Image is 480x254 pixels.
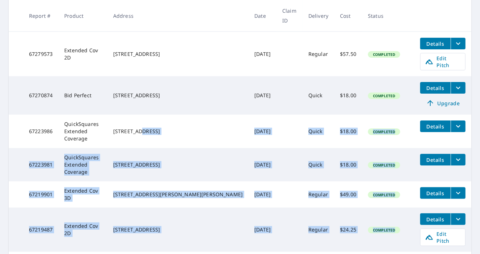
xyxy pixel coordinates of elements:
[451,120,465,132] button: filesDropdownBtn-67223986
[58,181,107,208] td: Extended Cov 3D
[303,208,334,252] td: Regular
[113,191,243,198] div: [STREET_ADDRESS][PERSON_NAME][PERSON_NAME]
[451,187,465,199] button: filesDropdownBtn-67219901
[334,76,362,115] td: $18.00
[113,161,243,168] div: [STREET_ADDRESS]
[420,229,465,246] a: Edit Pitch
[23,76,58,115] td: 67270874
[113,226,243,233] div: [STREET_ADDRESS]
[58,76,107,115] td: Bid Perfect
[23,148,58,181] td: 67223981
[334,208,362,252] td: $24.25
[23,32,58,76] td: 67279573
[249,148,276,181] td: [DATE]
[23,208,58,252] td: 67219487
[420,120,451,132] button: detailsBtn-67223986
[334,181,362,208] td: $49.00
[334,148,362,181] td: $18.00
[420,213,451,225] button: detailsBtn-67219487
[451,82,465,94] button: filesDropdownBtn-67270874
[113,50,243,58] div: [STREET_ADDRESS]
[249,76,276,115] td: [DATE]
[58,148,107,181] td: QuickSquares Extended Coverage
[451,154,465,165] button: filesDropdownBtn-67223981
[334,32,362,76] td: $57.50
[451,213,465,225] button: filesDropdownBtn-67219487
[113,92,243,99] div: [STREET_ADDRESS]
[334,115,362,148] td: $18.00
[113,128,243,135] div: [STREET_ADDRESS]
[249,208,276,252] td: [DATE]
[249,181,276,208] td: [DATE]
[369,163,399,168] span: Completed
[420,97,465,109] a: Upgrade
[424,216,446,223] span: Details
[303,115,334,148] td: Quick
[369,93,399,98] span: Completed
[424,190,446,197] span: Details
[369,129,399,134] span: Completed
[303,32,334,76] td: Regular
[23,181,58,208] td: 67219901
[425,230,461,244] span: Edit Pitch
[451,38,465,49] button: filesDropdownBtn-67279573
[424,40,446,47] span: Details
[249,115,276,148] td: [DATE]
[369,52,399,57] span: Completed
[369,192,399,197] span: Completed
[420,38,451,49] button: detailsBtn-67279573
[420,53,465,70] a: Edit Pitch
[303,181,334,208] td: Regular
[303,76,334,115] td: Quick
[58,208,107,252] td: Extended Cov 2D
[303,148,334,181] td: Quick
[420,187,451,199] button: detailsBtn-67219901
[424,85,446,91] span: Details
[23,115,58,148] td: 67223986
[58,115,107,148] td: QuickSquares Extended Coverage
[425,55,461,69] span: Edit Pitch
[424,123,446,130] span: Details
[420,82,451,94] button: detailsBtn-67270874
[249,32,276,76] td: [DATE]
[369,228,399,233] span: Completed
[420,154,451,165] button: detailsBtn-67223981
[58,32,107,76] td: Extended Cov 2D
[424,156,446,163] span: Details
[424,99,461,107] span: Upgrade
